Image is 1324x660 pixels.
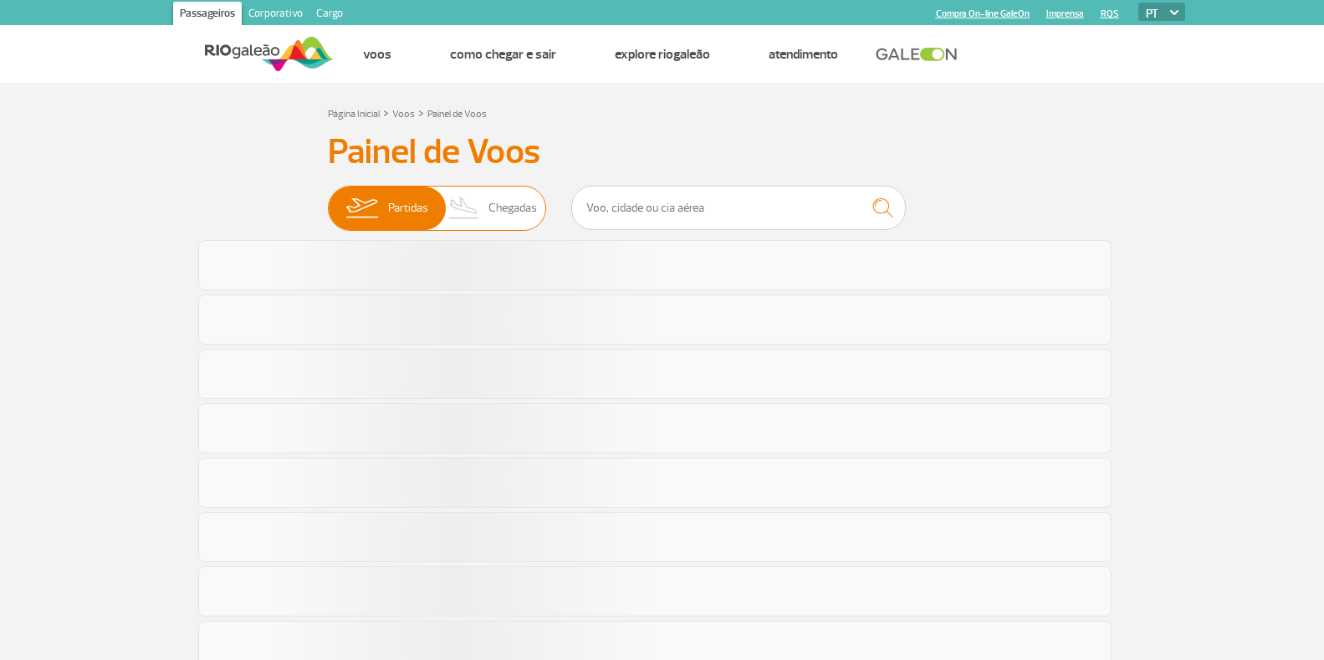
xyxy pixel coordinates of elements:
[571,186,906,230] input: Voo, cidade ou cia aérea
[392,108,415,120] a: Voos
[488,187,537,230] span: Chegadas
[335,187,388,230] img: slider-embarque
[328,108,380,120] a: Página Inicial
[363,46,391,63] a: Voos
[450,46,556,63] a: Como chegar e sair
[418,103,424,122] a: >
[328,131,997,173] h3: Painel de Voos
[309,2,350,28] a: Cargo
[427,108,487,120] a: Painel de Voos
[615,46,710,63] a: Explore RIOgaleão
[1101,8,1119,19] a: RQS
[388,187,428,230] span: Partidas
[1046,8,1084,19] a: Imprensa
[173,2,242,28] a: Passageiros
[769,46,838,63] a: Atendimento
[440,187,489,230] img: slider-desembarque
[383,103,389,122] a: >
[936,8,1030,19] a: Compra On-line GaleOn
[242,2,309,28] a: Corporativo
